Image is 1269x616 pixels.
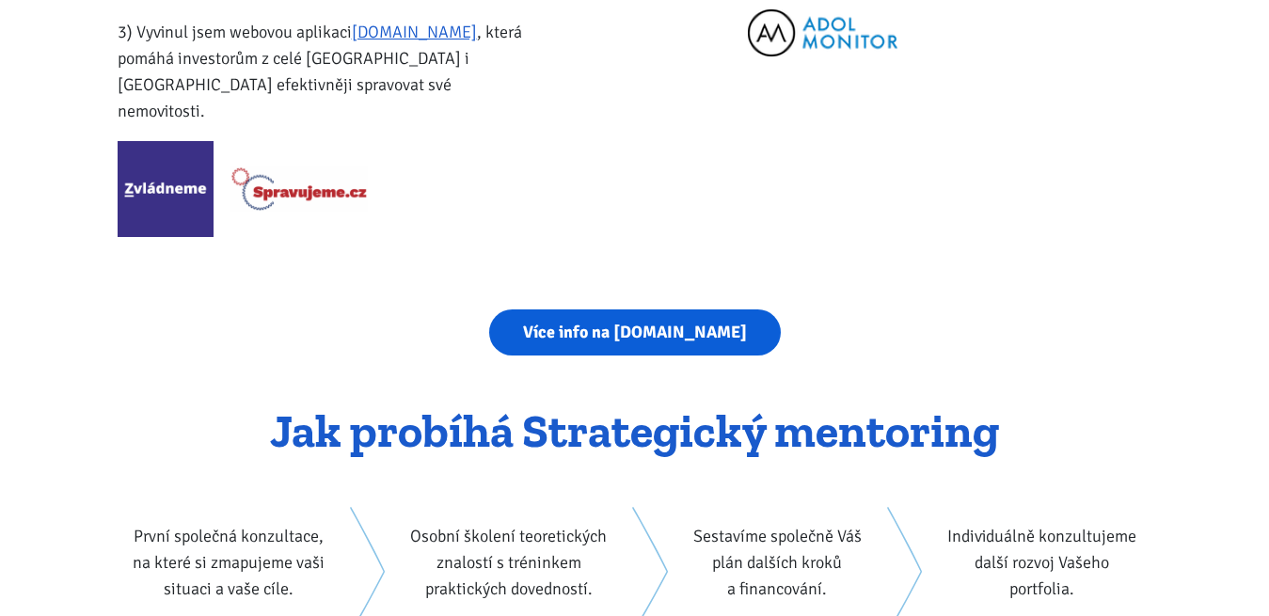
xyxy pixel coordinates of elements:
p: Sestavíme společně Váš plán dalších kroků a financování. [693,523,862,602]
p: První společná konzultace, na které si zmapujeme vaši situaci a vaše cíle. [133,523,325,602]
p: Individuálně konzultujeme další rozvoj Vašeho portfolia. [947,523,1136,602]
p: Osobní školení teoretických znalostí s tréninkem praktických dovedností. [410,523,607,602]
a: Více info na [DOMAIN_NAME] [489,309,781,355]
p: 3) Vyvinul jsem webovou aplikaci , která pomáhá investorům z celé [GEOGRAPHIC_DATA] i [GEOGRAPHIC... [118,19,522,124]
a: [DOMAIN_NAME] [352,22,477,42]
